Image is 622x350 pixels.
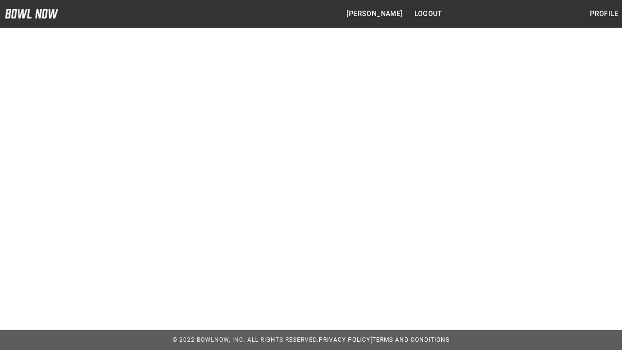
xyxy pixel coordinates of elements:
button: Profile [586,5,622,23]
span: © 2022 BowlNow, Inc. All Rights Reserved. [173,336,319,343]
button: [PERSON_NAME] [343,5,406,23]
button: Logout [411,5,446,23]
img: logo [5,9,58,18]
a: Terms and Conditions [372,336,449,343]
a: Privacy Policy [319,336,370,343]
